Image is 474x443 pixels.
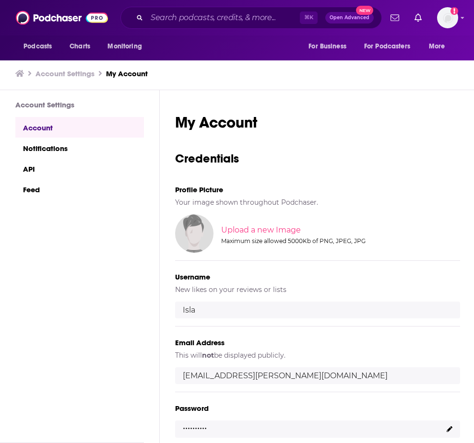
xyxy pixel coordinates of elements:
img: User Profile [437,7,458,28]
a: Account [15,117,144,138]
h5: Profile Picture [175,185,460,194]
a: Feed [15,179,144,199]
input: Search podcasts, credits, & more... [147,10,300,25]
a: Account Settings [36,69,95,78]
span: Charts [70,40,90,53]
button: Show profile menu [437,7,458,28]
h3: Credentials [175,151,460,166]
button: open menu [17,37,64,56]
h1: My Account [175,113,460,132]
b: not [202,351,214,360]
div: Search podcasts, credits, & more... [120,7,382,29]
a: Notifications [15,138,144,158]
span: New [356,6,373,15]
span: For Business [308,40,346,53]
a: My Account [106,69,148,78]
svg: Add a profile image [450,7,458,15]
span: More [429,40,445,53]
img: Podchaser - Follow, Share and Rate Podcasts [16,9,108,27]
span: Open Advanced [330,15,369,20]
p: .......... [183,418,207,432]
button: open menu [422,37,457,56]
button: Open AdvancedNew [325,12,374,23]
h5: This will be displayed publicly. [175,351,460,360]
h5: Email Address [175,338,460,347]
h5: Your image shown throughout Podchaser. [175,198,460,207]
button: open menu [302,37,358,56]
a: API [15,158,144,179]
h5: Password [175,404,460,413]
a: Charts [63,37,96,56]
a: Show notifications dropdown [387,10,403,26]
span: Monitoring [107,40,142,53]
span: Logged in as Isla [437,7,458,28]
span: Podcasts [24,40,52,53]
h5: New likes on your reviews or lists [175,285,460,294]
h3: Account Settings [15,100,144,109]
button: open menu [101,37,154,56]
h5: Username [175,272,460,281]
div: Maximum size allowed 5000Kb of PNG, JPEG, JPG [221,237,458,245]
img: Your profile image [175,214,213,253]
span: For Podcasters [364,40,410,53]
span: ⌘ K [300,12,318,24]
a: Show notifications dropdown [411,10,426,26]
input: email [175,367,460,384]
button: open menu [358,37,424,56]
input: username [175,302,460,318]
